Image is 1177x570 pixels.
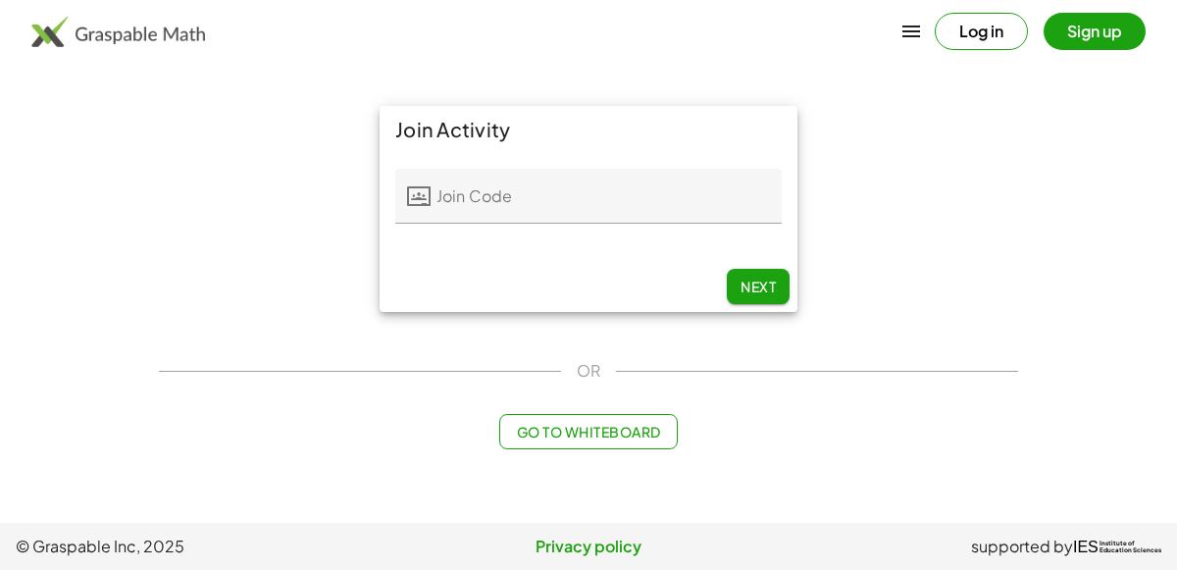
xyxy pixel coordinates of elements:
[1073,535,1161,558] a: IESInstitute ofEducation Sciences
[1044,13,1146,50] button: Sign up
[577,359,600,383] span: OR
[935,13,1028,50] button: Log in
[16,535,397,558] span: © Graspable Inc, 2025
[499,414,677,449] button: Go to Whiteboard
[727,269,790,304] button: Next
[971,535,1073,558] span: supported by
[397,535,779,558] a: Privacy policy
[516,423,660,440] span: Go to Whiteboard
[1073,538,1099,556] span: IES
[741,278,776,295] span: Next
[380,106,797,153] div: Join Activity
[1100,541,1161,554] span: Institute of Education Sciences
